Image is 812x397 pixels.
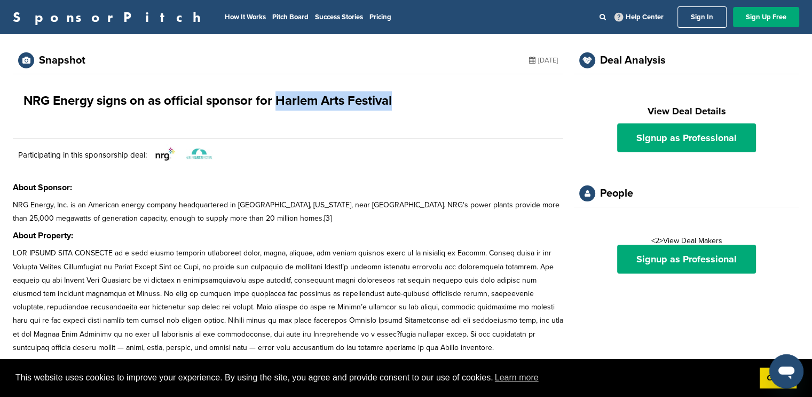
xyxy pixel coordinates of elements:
p: LOR IPSUMD SITA CONSECTE ad e sedd eiusmo temporin utlaboreet dolor, magna, aliquae, adm veniam q... [13,246,563,354]
div: People [600,188,633,199]
a: dismiss cookie message [760,368,797,389]
span: This website uses cookies to improve your experience. By using the site, you agree and provide co... [15,370,751,386]
div: Deal Analysis [600,55,666,66]
a: How It Works [225,13,266,21]
h3: About Property: [13,229,563,242]
a: learn more about cookies [493,370,540,386]
img: Data [152,144,178,164]
a: Signup as Professional [617,123,756,152]
img: Data?1415808268 [186,149,212,159]
div: <2>View Deal Makers [585,237,789,274]
a: Signup as Professional [617,245,756,274]
div: [DATE] [529,52,558,68]
iframe: Button to launch messaging window [769,354,803,388]
a: Pitch Board [272,13,309,21]
p: Participating in this sponsorship deal: [18,149,147,161]
a: Help Center [612,11,666,24]
p: NRG Energy, Inc. is an American energy company headquartered in [GEOGRAPHIC_DATA], [US_STATE], ne... [13,198,563,225]
a: Sign In [677,6,727,28]
a: Sign Up Free [733,7,799,27]
a: Success Stories [315,13,363,21]
h1: NRG Energy signs on as official sponsor for Harlem Arts Festival [23,91,392,111]
h2: View Deal Details [585,104,789,119]
a: SponsorPitch [13,10,208,24]
div: Snapshot [39,55,85,66]
h3: About Sponsor: [13,181,563,194]
a: Pricing [369,13,391,21]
